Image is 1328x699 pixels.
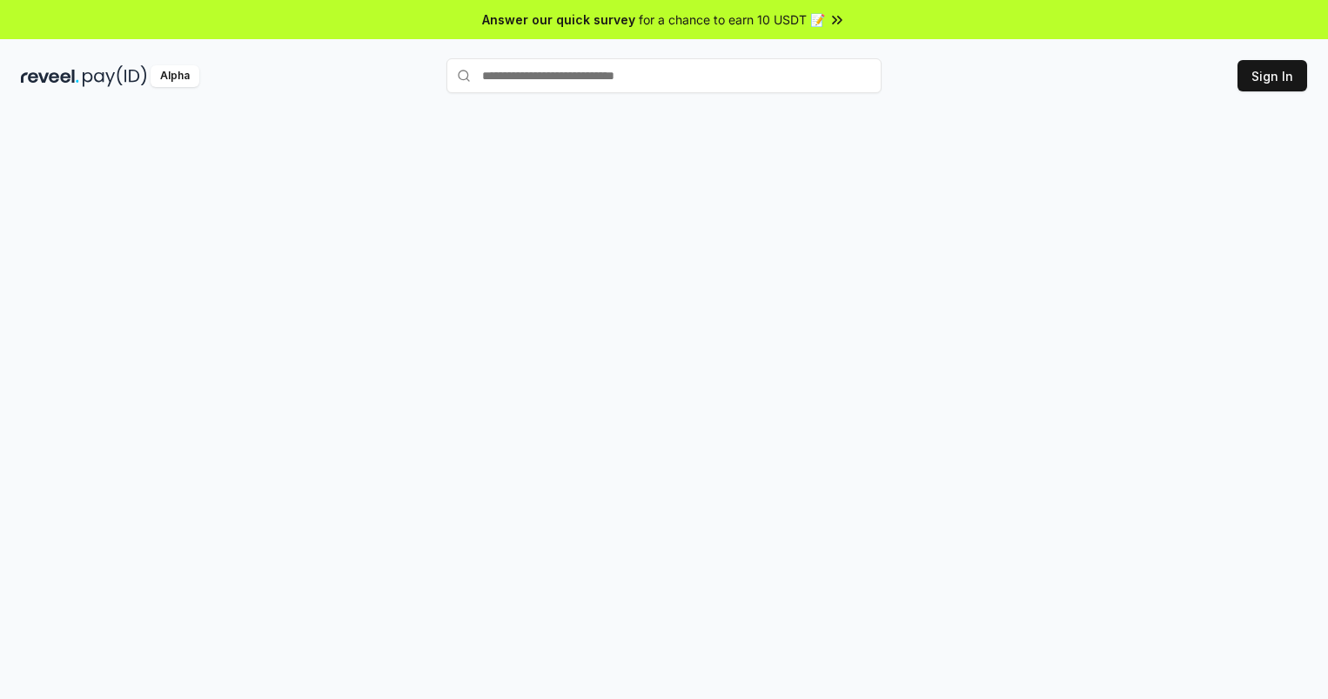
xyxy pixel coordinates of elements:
div: Alpha [151,65,199,87]
img: reveel_dark [21,65,79,87]
span: for a chance to earn 10 USDT 📝 [639,10,825,29]
span: Answer our quick survey [482,10,635,29]
img: pay_id [83,65,147,87]
button: Sign In [1237,60,1307,91]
